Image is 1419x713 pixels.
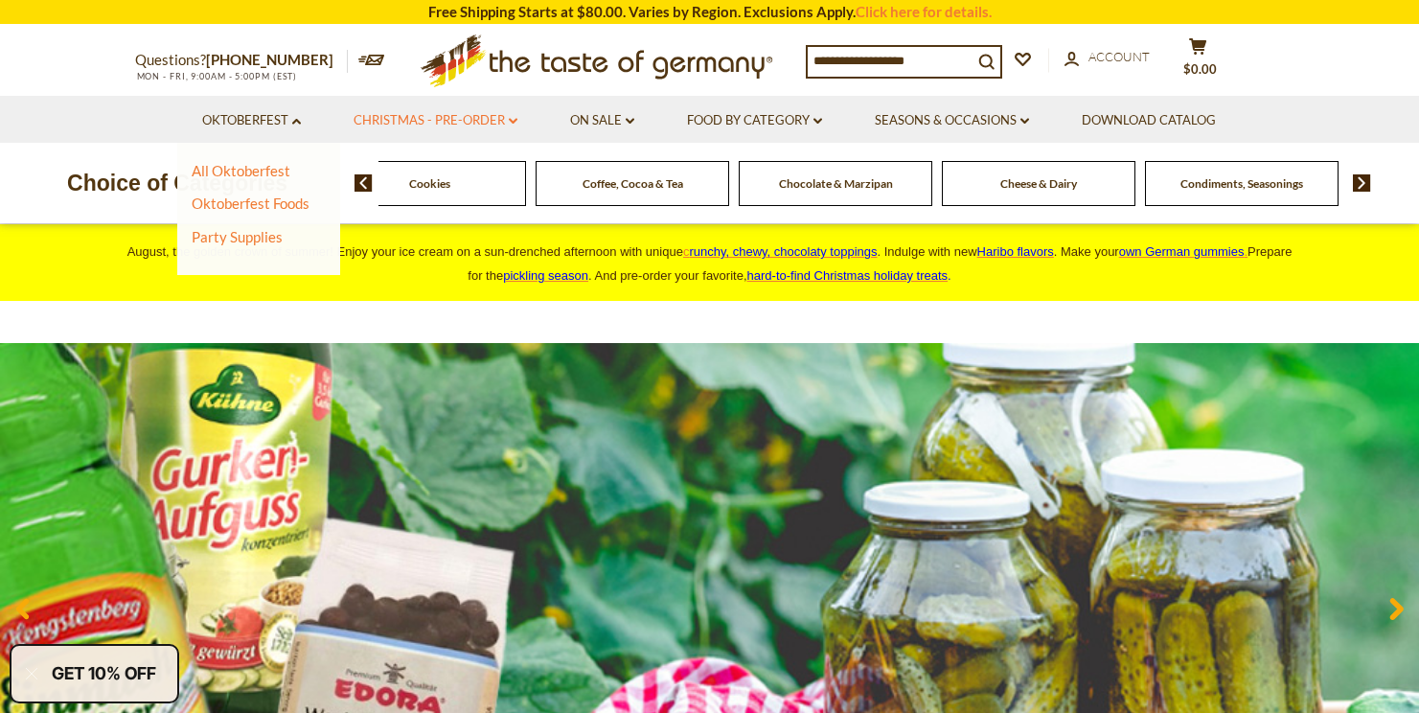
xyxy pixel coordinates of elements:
button: $0.00 [1170,37,1227,85]
a: Download Catalog [1082,110,1216,131]
a: hard-to-find Christmas holiday treats [747,268,949,283]
span: August, the golden crown of summer! Enjoy your ice cream on a sun-drenched afternoon with unique ... [127,244,1293,283]
a: Condiments, Seasonings [1180,176,1303,191]
a: pickling season [503,268,588,283]
a: Click here for details. [856,3,992,20]
a: Seasons & Occasions [875,110,1029,131]
a: Oktoberfest Foods [192,195,309,212]
a: crunchy, chewy, chocolaty toppings [683,244,878,259]
img: next arrow [1353,174,1371,192]
span: own German gummies [1119,244,1245,259]
a: Party Supplies [192,228,283,245]
span: MON - FRI, 9:00AM - 5:00PM (EST) [135,71,298,81]
a: Chocolate & Marzipan [779,176,893,191]
span: . [747,268,951,283]
a: All Oktoberfest [192,162,290,179]
a: Oktoberfest [202,110,301,131]
a: Cheese & Dairy [1000,176,1077,191]
a: On Sale [570,110,634,131]
a: Account [1064,47,1150,68]
img: previous arrow [355,174,373,192]
a: Cookies [409,176,450,191]
p: Questions? [135,48,348,73]
span: Account [1088,49,1150,64]
a: own German gummies. [1119,244,1247,259]
span: $0.00 [1183,61,1217,77]
a: Christmas - PRE-ORDER [354,110,517,131]
a: Food By Category [687,110,822,131]
a: Haribo flavors [977,244,1054,259]
a: [PHONE_NUMBER] [206,51,333,68]
a: Coffee, Cocoa & Tea [583,176,683,191]
span: runchy, chewy, chocolaty toppings [689,244,877,259]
